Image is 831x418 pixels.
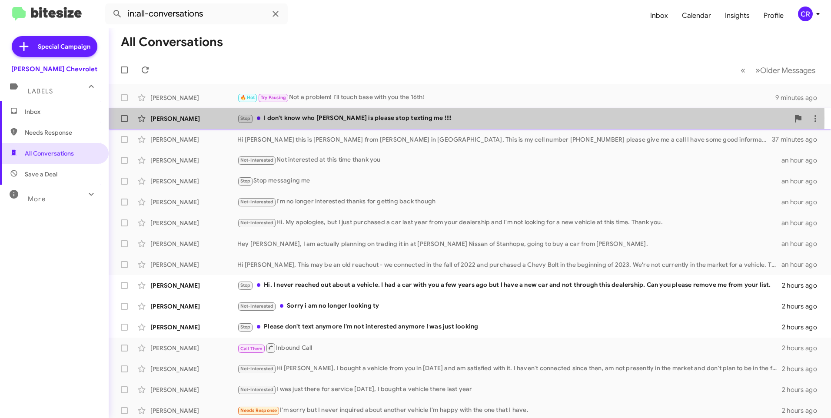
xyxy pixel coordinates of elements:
div: [PERSON_NAME] [150,406,237,415]
div: Stop messaging me [237,176,781,186]
div: Hi [PERSON_NAME] this is [PERSON_NAME] from [PERSON_NAME] in [GEOGRAPHIC_DATA], This is my cell n... [237,135,772,144]
span: Try Pausing [261,95,286,100]
a: Insights [718,3,757,28]
div: Not interested at this time thank you [237,155,781,165]
div: [PERSON_NAME] [150,177,237,186]
div: Hi. I never reached out about a vehicle. I had a car with you a few years ago but I have a new ca... [237,280,782,290]
span: « [741,65,745,76]
input: Search [105,3,288,24]
span: Call Them [240,346,263,352]
span: Inbox [25,107,99,116]
div: an hour ago [781,219,824,227]
div: [PERSON_NAME] Chevrolet [11,65,97,73]
div: [PERSON_NAME] [150,260,237,269]
div: I don't know who [PERSON_NAME] is please stop texting me !!!! [237,113,789,123]
span: All Conversations [25,149,74,158]
div: [PERSON_NAME] [150,385,237,394]
span: Stop [240,324,251,330]
div: an hour ago [781,239,824,248]
div: 2 hours ago [782,344,824,352]
div: [PERSON_NAME] [150,198,237,206]
div: [PERSON_NAME] [150,302,237,311]
a: Inbox [643,3,675,28]
span: Not-Interested [240,199,274,205]
h1: All Conversations [121,35,223,49]
div: I'm no longer interested thanks for getting back though [237,197,781,207]
div: [PERSON_NAME] [150,281,237,290]
a: Profile [757,3,791,28]
span: Not-Interested [240,387,274,392]
div: [PERSON_NAME] [150,365,237,373]
div: 2 hours ago [782,385,824,394]
div: 2 hours ago [782,406,824,415]
div: an hour ago [781,260,824,269]
span: Needs Response [25,128,99,137]
div: 2 hours ago [782,323,824,332]
div: [PERSON_NAME] [150,93,237,102]
nav: Page navigation example [736,61,821,79]
div: I was just there for service [DATE], I bought a vehicle there last year [237,385,782,395]
span: Stop [240,116,251,121]
div: an hour ago [781,177,824,186]
div: [PERSON_NAME] [150,135,237,144]
a: Special Campaign [12,36,97,57]
div: [PERSON_NAME] [150,344,237,352]
span: Stop [240,178,251,184]
div: [PERSON_NAME] [150,156,237,165]
div: Hey [PERSON_NAME], I am actually planning on trading it in at [PERSON_NAME] Nissan of Stanhope, g... [237,239,781,248]
div: [PERSON_NAME] [150,239,237,248]
div: 2 hours ago [782,365,824,373]
a: Calendar [675,3,718,28]
div: CR [798,7,813,21]
button: Previous [735,61,751,79]
button: CR [791,7,821,21]
span: Older Messages [760,66,815,75]
span: Not-Interested [240,303,274,309]
div: [PERSON_NAME] [150,323,237,332]
div: Hi. My apologies, but I just purchased a car last year from your dealership and I'm not looking f... [237,218,781,228]
span: » [755,65,760,76]
span: Not-Interested [240,157,274,163]
div: I'm sorry but I never inquired about another vehicle I'm happy with the one that I have. [237,405,782,415]
div: Hi [PERSON_NAME], This may be an old reachout - we connected in the fall of 2022 and purchased a ... [237,260,781,269]
div: 2 hours ago [782,281,824,290]
span: Labels [28,87,53,95]
span: 🔥 Hot [240,95,255,100]
div: Please don't text anymore I'm not interested anymore I was just looking [237,322,782,332]
div: Sorry i am no longer looking ty [237,301,782,311]
div: an hour ago [781,198,824,206]
div: [PERSON_NAME] [150,114,237,123]
div: 37 minutes ago [772,135,824,144]
span: Not-Interested [240,366,274,372]
div: Not a problem! I'll touch base with you the 16th! [237,93,775,103]
div: Inbound Call [237,342,782,353]
span: Special Campaign [38,42,90,51]
button: Next [750,61,821,79]
div: Hi [PERSON_NAME], I bought a vehicle from you in [DATE] and am satisfied with it. I haven't conne... [237,364,782,374]
span: Not-Interested [240,220,274,226]
span: Needs Response [240,408,277,413]
div: 9 minutes ago [775,93,824,102]
div: an hour ago [781,156,824,165]
span: Save a Deal [25,170,57,179]
span: Stop [240,282,251,288]
div: 2 hours ago [782,302,824,311]
span: More [28,195,46,203]
div: [PERSON_NAME] [150,219,237,227]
